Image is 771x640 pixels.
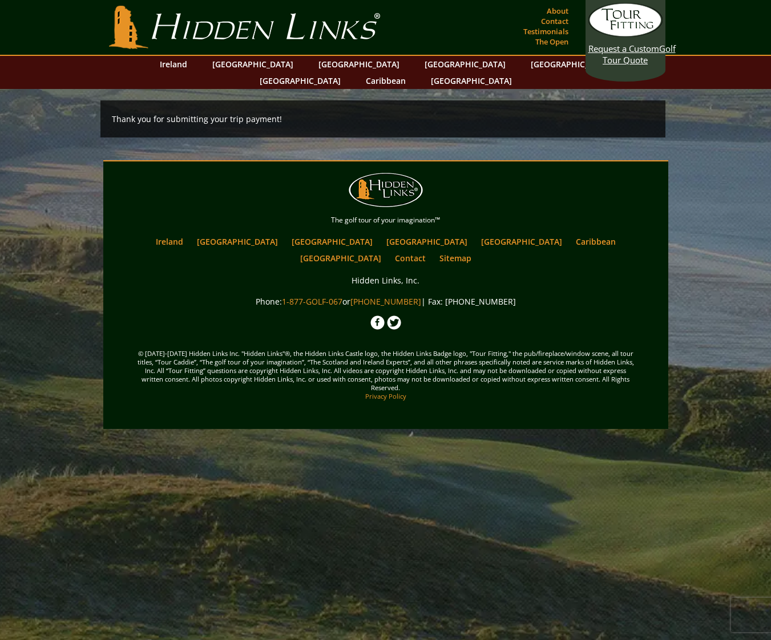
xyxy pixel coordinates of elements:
a: [GEOGRAPHIC_DATA] [425,72,518,89]
a: [GEOGRAPHIC_DATA] [381,233,473,250]
a: Ireland [154,56,193,72]
a: The Open [532,34,571,50]
a: Privacy Policy [365,392,406,400]
a: Request a CustomGolf Tour Quote [588,3,663,66]
a: Caribbean [570,233,621,250]
a: Sitemap [434,250,477,266]
a: Caribbean [360,72,411,89]
a: [GEOGRAPHIC_DATA] [419,56,511,72]
a: [GEOGRAPHIC_DATA] [313,56,405,72]
a: [GEOGRAPHIC_DATA] [207,56,299,72]
span: © [DATE]-[DATE] Hidden Links Inc. "Hidden Links"®, the Hidden Links Castle logo, the Hidden Links... [106,332,665,418]
p: Hidden Links, Inc. [106,273,665,287]
a: [PHONE_NUMBER] [350,296,421,307]
a: [GEOGRAPHIC_DATA] [254,72,346,89]
a: Contact [538,13,571,29]
a: Testimonials [520,23,571,39]
p: Thank you for submitting your trip payment! [112,112,654,126]
a: [GEOGRAPHIC_DATA] [525,56,617,72]
a: [GEOGRAPHIC_DATA] [286,233,378,250]
a: 1-877-GOLF-067 [282,296,342,307]
a: [GEOGRAPHIC_DATA] [294,250,387,266]
a: [GEOGRAPHIC_DATA] [191,233,284,250]
span: Request a Custom [588,43,659,54]
p: The golf tour of your imagination™ [106,214,665,226]
a: About [544,3,571,19]
a: [GEOGRAPHIC_DATA] [475,233,568,250]
img: Twitter [387,315,401,330]
p: Phone: or | Fax: [PHONE_NUMBER] [106,294,665,309]
a: Ireland [150,233,189,250]
img: Facebook [370,315,385,330]
a: Contact [389,250,431,266]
